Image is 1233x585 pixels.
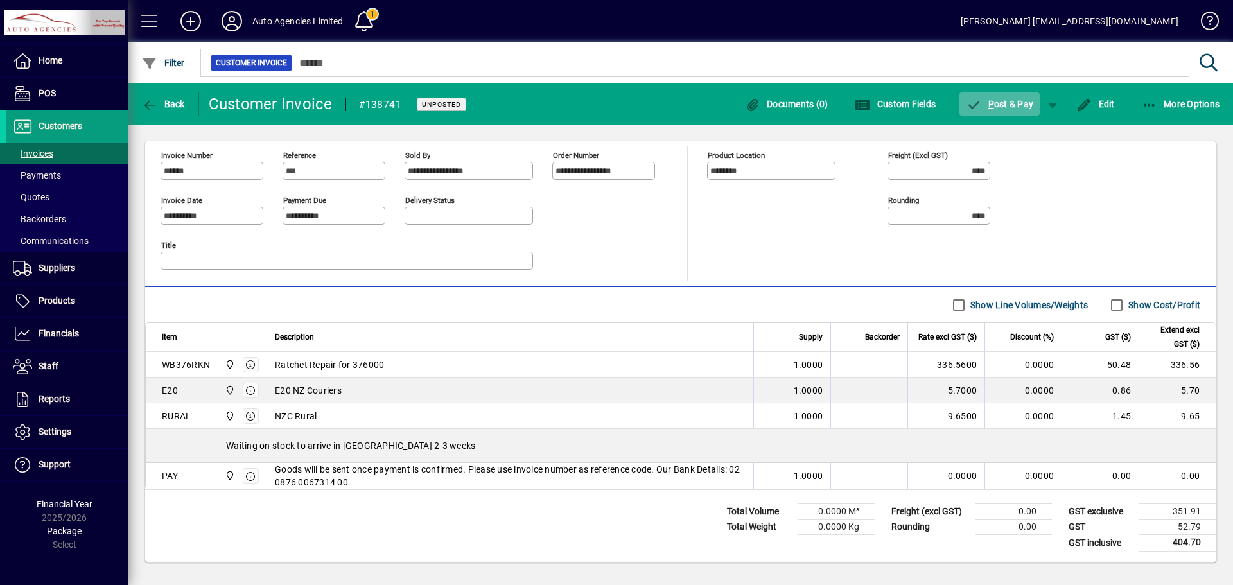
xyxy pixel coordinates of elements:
span: Backorders [13,214,66,224]
span: Customers [39,121,82,131]
td: 0.0000 M³ [798,504,875,520]
span: 1.0000 [794,358,823,371]
div: [PERSON_NAME] [EMAIL_ADDRESS][DOMAIN_NAME] [961,11,1178,31]
span: GST ($) [1105,330,1131,344]
span: Payments [13,170,61,180]
div: Waiting on stock to arrive in [GEOGRAPHIC_DATA] 2-3 weeks [146,429,1216,462]
div: 336.5600 [916,358,977,371]
span: Unposted [422,100,461,109]
span: Quotes [13,192,49,202]
span: Back [142,99,185,109]
td: 336.56 [1139,352,1216,378]
td: GST inclusive [1062,535,1139,551]
span: Support [39,459,71,469]
span: Discount (%) [1010,330,1054,344]
span: Ratchet Repair for 376000 [275,358,384,371]
span: Home [39,55,62,65]
span: Staff [39,361,58,371]
td: 5.70 [1139,378,1216,403]
a: Backorders [6,208,128,230]
div: 9.6500 [916,410,977,423]
div: 5.7000 [916,384,977,397]
a: Settings [6,416,128,448]
td: GST exclusive [1062,504,1139,520]
a: Payments [6,164,128,186]
a: Support [6,449,128,481]
span: Filter [142,58,185,68]
span: Reports [39,394,70,404]
span: E20 NZ Couriers [275,384,342,397]
a: Invoices [6,143,128,164]
td: GST [1062,520,1139,535]
span: Package [47,526,82,536]
span: Edit [1076,99,1115,109]
label: Show Cost/Profit [1126,299,1200,311]
a: Suppliers [6,252,128,284]
mat-label: Rounding [888,196,919,205]
mat-label: Product location [708,151,765,160]
div: 0.0000 [916,469,977,482]
mat-label: Freight (excl GST) [888,151,948,160]
td: 0.00 [1139,463,1216,489]
span: Suppliers [39,263,75,273]
td: 52.79 [1139,520,1216,535]
td: 0.0000 [984,378,1062,403]
a: Products [6,285,128,317]
td: Total Weight [721,520,798,535]
td: 0.0000 [984,403,1062,429]
span: Rate excl GST ($) [918,330,977,344]
span: Item [162,330,177,344]
mat-label: Invoice date [161,196,202,205]
button: Filter [139,51,188,74]
td: 0.86 [1062,378,1139,403]
div: WB376RKN [162,358,210,371]
a: Quotes [6,186,128,208]
span: Products [39,295,75,306]
span: Goods will be sent once payment is confirmed. Please use invoice number as reference code. Our Ba... [275,463,746,489]
span: Rangiora [222,409,236,423]
td: 50.48 [1062,352,1139,378]
td: 351.91 [1139,504,1216,520]
mat-label: Title [161,241,176,250]
span: ost & Pay [966,99,1033,109]
td: Total Volume [721,504,798,520]
mat-label: Sold by [405,151,430,160]
td: 0.00 [975,520,1052,535]
button: Documents (0) [742,92,832,116]
span: Supply [799,330,823,344]
span: More Options [1142,99,1220,109]
span: Custom Fields [855,99,936,109]
span: Rangiora [222,383,236,397]
span: Financials [39,328,79,338]
span: Communications [13,236,89,246]
a: Home [6,45,128,77]
mat-label: Order number [553,151,599,160]
a: Communications [6,230,128,252]
span: 1.0000 [794,410,823,423]
div: Auto Agencies Limited [252,11,344,31]
a: Reports [6,383,128,415]
td: 0.0000 Kg [798,520,875,535]
span: Documents (0) [745,99,828,109]
td: 0.00 [1062,463,1139,489]
div: E20 [162,384,178,397]
a: Staff [6,351,128,383]
button: Custom Fields [852,92,939,116]
td: 0.0000 [984,463,1062,489]
td: 1.45 [1062,403,1139,429]
span: Backorder [865,330,900,344]
span: Extend excl GST ($) [1147,323,1200,351]
div: RURAL [162,410,191,423]
span: Description [275,330,314,344]
span: Settings [39,426,71,437]
a: Knowledge Base [1191,3,1217,44]
td: 9.65 [1139,403,1216,429]
td: Freight (excl GST) [885,504,975,520]
span: Customer Invoice [216,57,287,69]
button: More Options [1139,92,1223,116]
span: Financial Year [37,499,92,509]
span: NZC Rural [275,410,317,423]
app-page-header-button: Back [128,92,199,116]
td: Rounding [885,520,975,535]
td: 404.70 [1139,535,1216,551]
